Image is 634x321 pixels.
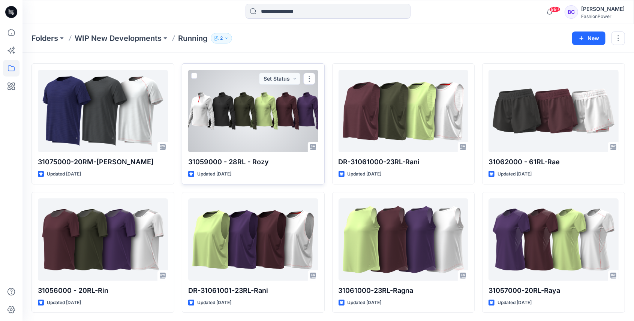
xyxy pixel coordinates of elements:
[188,198,318,281] a: DR-31061001-23RL-Rani
[348,170,382,178] p: Updated [DATE]
[498,299,532,307] p: Updated [DATE]
[489,157,619,167] p: 31062000 - 61RL-Rae
[38,157,168,167] p: 31075000-20RM-[PERSON_NAME]
[549,6,561,12] span: 99+
[489,70,619,152] a: 31062000 - 61RL-Rae
[38,70,168,152] a: 31075000-20RM-Ron
[339,198,469,281] a: 31061000-23RL-Ragna
[38,285,168,296] p: 31056000 - 20RL-Rin
[489,285,619,296] p: 31057000-20RL-Raya
[581,13,625,19] div: FashionPower
[339,285,469,296] p: 31061000-23RL-Ragna
[188,157,318,167] p: 31059000 - 28RL - Rozy
[197,170,231,178] p: Updated [DATE]
[38,198,168,281] a: 31056000 - 20RL-Rin
[565,5,578,19] div: BC
[31,33,58,43] a: Folders
[339,157,469,167] p: DR-31061000-23RL-Rani
[220,34,223,42] p: 2
[348,299,382,307] p: Updated [DATE]
[339,70,469,152] a: DR-31061000-23RL-Rani
[197,299,231,307] p: Updated [DATE]
[188,285,318,296] p: DR-31061001-23RL-Rani
[498,170,532,178] p: Updated [DATE]
[211,33,232,43] button: 2
[489,198,619,281] a: 31057000-20RL-Raya
[47,170,81,178] p: Updated [DATE]
[75,33,162,43] a: WIP New Developments
[178,33,208,43] p: Running
[572,31,606,45] button: New
[188,70,318,152] a: 31059000 - 28RL - Rozy
[47,299,81,307] p: Updated [DATE]
[581,4,625,13] div: [PERSON_NAME]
